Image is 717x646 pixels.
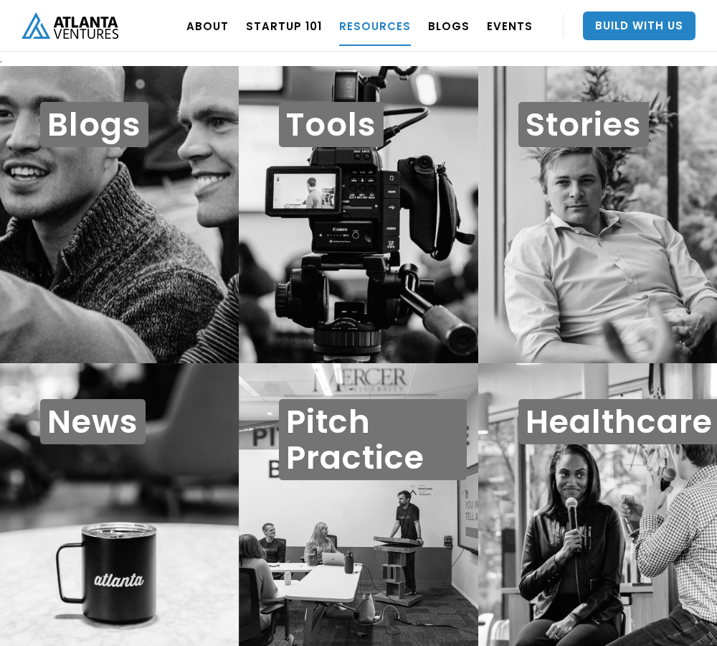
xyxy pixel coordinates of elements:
[239,66,478,363] a: Tools
[246,6,322,46] a: Startup 101
[339,6,411,46] a: RESOURCES
[40,102,148,147] h1: Blogs
[186,6,229,46] a: ABOUT
[478,66,717,363] a: Stories
[428,6,470,46] a: BLOGS
[40,399,146,444] h1: News
[518,102,649,147] h1: Stories
[279,399,466,480] h1: Pitch Practice
[487,6,533,46] a: EVENTS
[279,102,384,147] h1: Tools
[583,11,695,40] a: Build With Us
